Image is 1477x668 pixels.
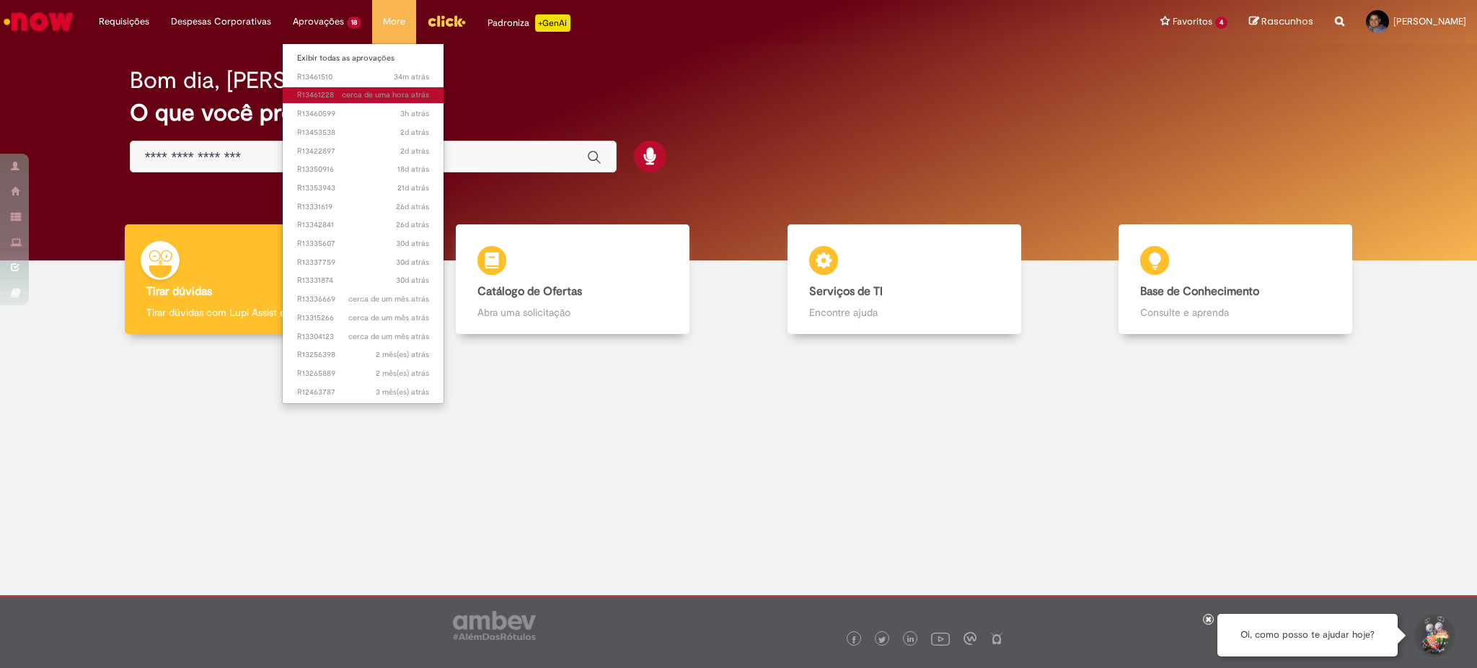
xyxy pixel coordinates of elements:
a: Aberto R13331874 : [283,273,444,289]
p: Consulte e aprenda [1140,305,1331,320]
span: 21d atrás [397,183,429,193]
span: R13335607 [297,238,429,250]
span: R13331619 [297,201,429,213]
button: Iniciar Conversa de Suporte [1412,614,1455,657]
time: 29/08/2025 10:33:09 [394,71,429,82]
a: Aberto R13350916 : [283,162,444,177]
span: 2 mês(es) atrás [376,368,429,379]
span: 18d atrás [397,164,429,175]
span: Aprovações [293,14,344,29]
a: Aberto R12463787 : [283,384,444,400]
span: 34m atrás [394,71,429,82]
span: 3 mês(es) atrás [376,387,429,397]
img: logo_footer_twitter.png [878,636,886,643]
img: logo_footer_linkedin.png [907,636,914,644]
a: Catálogo de Ofertas Abra uma solicitação [407,224,739,335]
span: Despesas Corporativas [171,14,271,29]
time: 04/08/2025 06:55:15 [396,219,429,230]
a: Aberto R13460599 : [283,106,444,122]
p: Encontre ajuda [809,305,1000,320]
a: Aberto R13315266 : [283,310,444,326]
time: 08/08/2025 13:49:01 [397,183,429,193]
a: Aberto R13461228 : [283,87,444,103]
a: Aberto R13461510 : [283,69,444,85]
img: logo_footer_ambev_rotulo_gray.png [453,611,536,640]
span: R13336669 [297,294,429,305]
span: R13353943 [297,183,429,194]
span: 2d atrás [400,146,429,157]
a: Serviços de TI Encontre ajuda [738,224,1070,335]
span: 30d atrás [396,275,429,286]
a: Rascunhos [1249,15,1313,29]
img: logo_footer_workplace.png [964,632,976,645]
time: 30/07/2025 20:30:42 [396,257,429,268]
time: 18/07/2025 11:06:29 [348,331,429,342]
span: Requisições [99,14,149,29]
a: Aberto R13304123 : [283,329,444,345]
time: 11/07/2025 09:55:34 [376,349,429,360]
div: Padroniza [488,14,570,32]
time: 29/08/2025 07:44:26 [400,108,429,119]
time: 11/06/2025 09:30:59 [376,387,429,397]
span: 26d atrás [396,201,429,212]
p: Abra uma solicitação [477,305,668,320]
a: Aberto R13422897 : [283,144,444,159]
span: cerca de um mês atrás [348,312,429,323]
span: R13337759 [297,257,429,268]
span: R13350916 [297,164,429,175]
span: R13331874 [297,275,429,286]
a: Aberto R13265889 : [283,366,444,382]
img: logo_footer_naosei.png [990,632,1003,645]
ul: Aprovações [282,43,444,404]
span: R13460599 [297,108,429,120]
a: Aberto R13331619 : [283,199,444,215]
b: Catálogo de Ofertas [477,284,582,299]
h2: O que você procura hoje? [130,100,1348,126]
a: Tirar dúvidas Tirar dúvidas com Lupi Assist e Gen Ai [76,224,407,335]
time: 12/08/2025 06:43:47 [397,164,429,175]
a: Base de Conhecimento Consulte e aprenda [1070,224,1402,335]
span: R13256398 [297,349,429,361]
span: cerca de um mês atrás [348,331,429,342]
span: R12463787 [297,387,429,398]
img: logo_footer_youtube.png [931,629,950,648]
span: 2d atrás [400,127,429,138]
span: R13453538 [297,127,429,139]
span: [PERSON_NAME] [1393,15,1466,27]
a: Aberto R13256398 : [283,347,444,363]
time: 27/07/2025 11:58:09 [348,312,429,323]
span: R13315266 [297,312,429,324]
img: ServiceNow [1,7,76,36]
a: Aberto R13353943 : [283,180,444,196]
span: 30d atrás [396,257,429,268]
time: 27/08/2025 16:22:54 [400,127,429,138]
span: R13461228 [297,89,429,101]
a: Aberto R13453538 : [283,125,444,141]
span: cerca de um mês atrás [348,294,429,304]
a: Aberto R13336669 : [283,291,444,307]
time: 10/07/2025 17:43:07 [376,368,429,379]
span: 4 [1215,17,1227,29]
span: R13461510 [297,71,429,83]
span: 2 mês(es) atrás [376,349,429,360]
div: Oi, como posso te ajudar hoje? [1217,614,1398,656]
span: cerca de uma hora atrás [342,89,429,100]
a: Aberto R13342841 : [283,217,444,233]
time: 04/08/2025 09:43:30 [396,201,429,212]
p: +GenAi [535,14,570,32]
img: click_logo_yellow_360x200.png [427,10,466,32]
span: 30d atrás [396,238,429,249]
time: 30/07/2025 10:51:03 [348,294,429,304]
span: R13304123 [297,331,429,343]
span: R13265889 [297,368,429,379]
a: Aberto R13337759 : [283,255,444,271]
a: Exibir todas as aprovações [283,50,444,66]
a: Aberto R13335607 : [283,236,444,252]
time: 30/07/2025 19:54:34 [396,275,429,286]
b: Serviços de TI [809,284,883,299]
span: More [383,14,405,29]
span: R13422897 [297,146,429,157]
span: Rascunhos [1261,14,1313,28]
b: Base de Conhecimento [1140,284,1259,299]
h2: Bom dia, [PERSON_NAME] [130,68,406,93]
